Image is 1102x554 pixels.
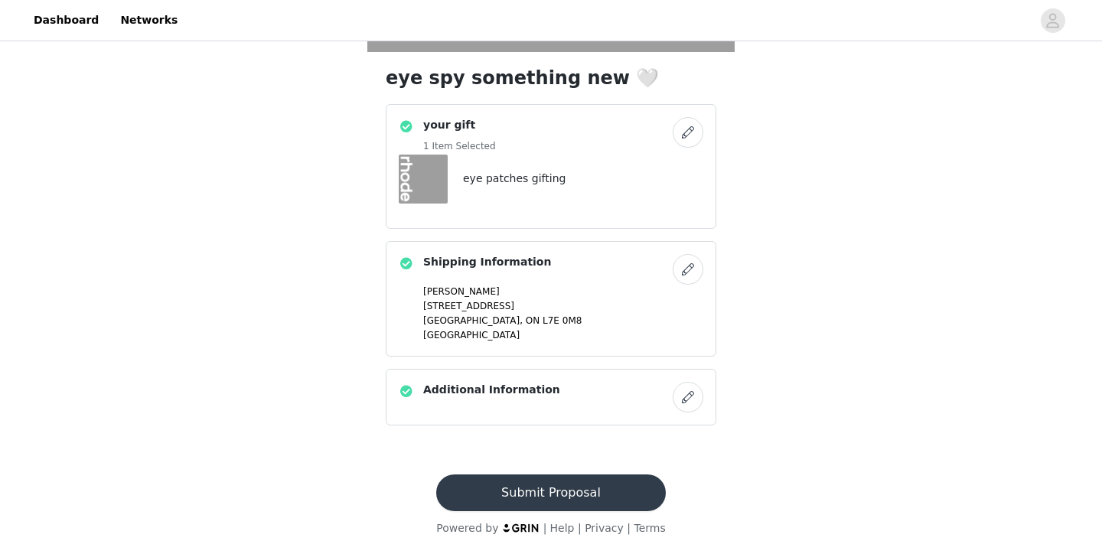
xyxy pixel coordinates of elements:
h4: eye patches gifting [463,171,566,187]
a: Networks [111,3,187,37]
button: Submit Proposal [436,474,665,511]
a: Privacy [585,522,624,534]
img: logo [502,523,540,533]
h1: eye spy something new 🤍 [386,64,716,92]
p: [PERSON_NAME] [423,285,703,298]
a: Dashboard [24,3,108,37]
div: your gift [386,104,716,229]
span: L7E 0M8 [543,315,582,326]
h4: Additional Information [423,382,560,398]
h5: 1 Item Selected [423,139,496,153]
span: | [578,522,582,534]
p: [STREET_ADDRESS] [423,299,703,313]
h4: your gift [423,117,496,133]
a: Terms [634,522,665,534]
div: Additional Information [386,369,716,425]
p: [GEOGRAPHIC_DATA] [423,328,703,342]
span: | [627,522,631,534]
img: eye patches gifting [399,155,448,204]
span: [GEOGRAPHIC_DATA], [423,315,523,326]
h4: Shipping Information [423,254,551,270]
span: | [543,522,547,534]
a: Help [550,522,575,534]
div: Shipping Information [386,241,716,357]
span: Powered by [436,522,498,534]
div: avatar [1045,8,1060,33]
span: ON [526,315,540,326]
